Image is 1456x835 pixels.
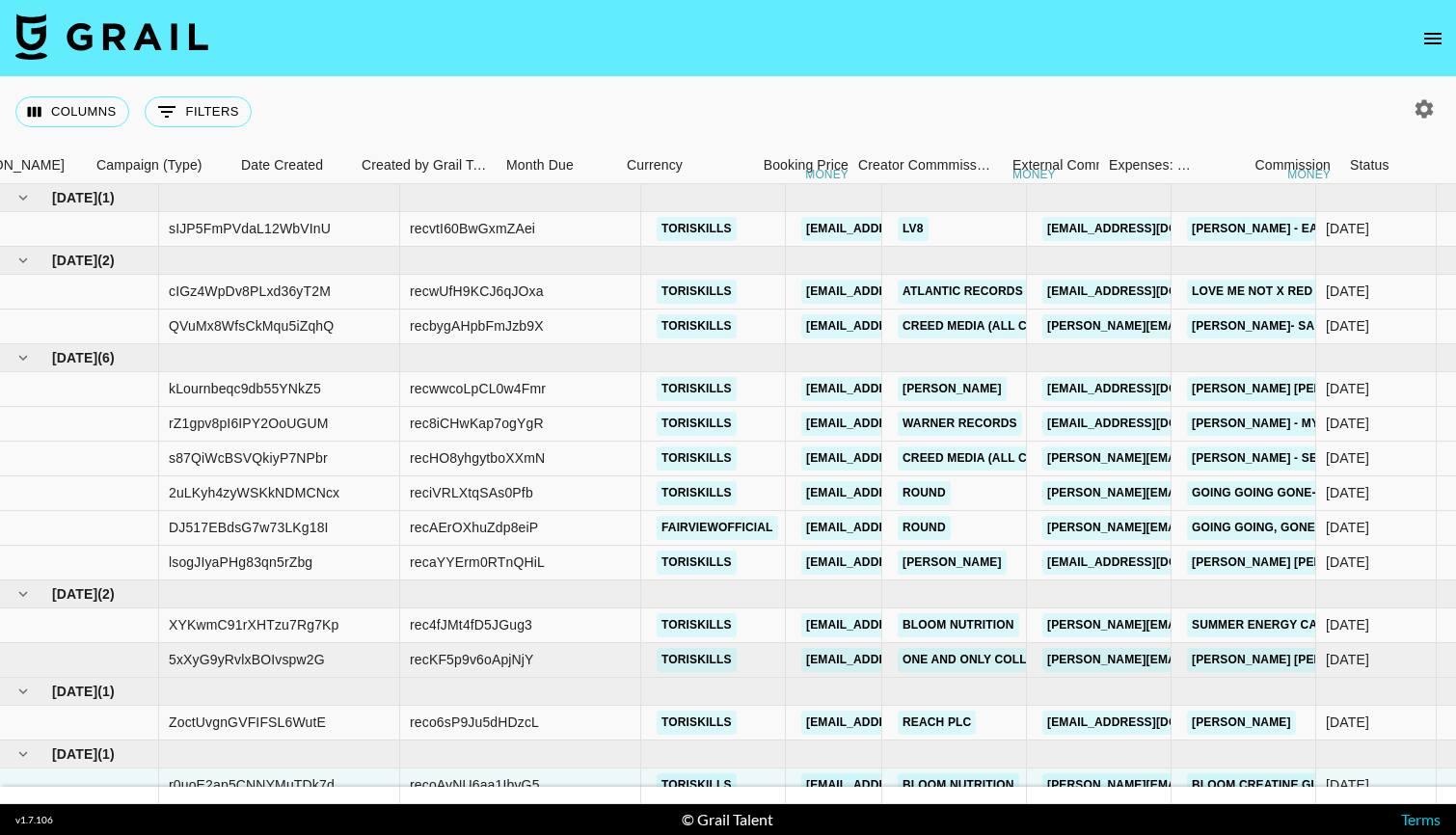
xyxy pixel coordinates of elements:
a: toriskills [657,446,737,471]
a: [EMAIL_ADDRESS][DOMAIN_NAME] [801,377,1017,401]
a: toriskills [657,711,737,735]
div: Commission [1254,147,1331,184]
a: [EMAIL_ADDRESS][DOMAIN_NAME] [801,217,1017,241]
div: recKF5p9v6oApjNjY [410,650,534,669]
div: 2uLKyh4zyWSKkNDMCNcx [169,483,339,502]
div: Date Created [241,147,323,184]
div: Currency [617,147,714,184]
a: Round [898,516,951,540]
div: 6/25/2025 [1326,316,1369,336]
span: ( 1 ) [97,744,115,764]
div: 6/16/2025 [1326,282,1369,301]
a: [EMAIL_ADDRESS][DOMAIN_NAME] [1042,412,1258,436]
a: one and only Collective inc. [898,648,1101,672]
a: [PERSON_NAME] [PERSON_NAME] Skills [1187,648,1443,672]
a: toriskills [657,613,737,637]
div: External Commission [1012,147,1143,184]
div: lsogJIyaPHg83qn5rZbg [169,552,312,572]
div: recAErOXhuZdp8eiP [410,518,538,537]
a: [EMAIL_ADDRESS][DOMAIN_NAME] [801,314,1017,338]
a: Atlantic Records US [898,280,1047,304]
div: s87QiWcBSVQkiyP7NPbr [169,448,328,468]
div: sIJP5FmPVdaL12WbVInU [169,219,331,238]
div: 7/29/2025 [1326,414,1369,433]
a: [PERSON_NAME] - Mystical Magical [1187,412,1425,436]
div: Month Due [497,147,617,184]
span: [DATE] [52,682,97,701]
div: Currency [627,147,683,184]
a: [EMAIL_ADDRESS][DOMAIN_NAME] [1042,280,1258,304]
div: 8/20/2025 [1326,650,1369,669]
div: reco6sP9Ju5dHDzcL [410,713,539,732]
a: toriskills [657,551,737,575]
div: Created by Grail Team [352,147,497,184]
div: ZoctUvgnGVFIFSL6WutE [169,713,326,732]
div: recvtI60BwGxmZAei [410,219,535,238]
a: [PERSON_NAME][EMAIL_ADDRESS][DOMAIN_NAME] [1042,648,1357,672]
a: [PERSON_NAME][EMAIL_ADDRESS][DOMAIN_NAME] [1042,481,1357,505]
a: toriskills [657,314,737,338]
button: Show filters [145,96,252,127]
button: open drawer [1414,19,1452,58]
div: © Grail Talent [682,810,773,829]
div: Status [1350,147,1389,184]
a: [PERSON_NAME] - Easy Lover [1187,217,1382,241]
button: hide children [10,184,37,211]
a: toriskills [657,648,737,672]
a: toriskills [657,280,737,304]
div: rZ1gpv8pI6IPY2OoUGUM [169,414,329,433]
button: hide children [10,580,37,607]
a: [PERSON_NAME] [1187,711,1296,735]
div: 5/28/2025 [1326,219,1369,238]
div: 7/2/2025 [1326,518,1369,537]
a: [EMAIL_ADDRESS][DOMAIN_NAME] [801,412,1017,436]
a: [PERSON_NAME] [898,377,1007,401]
div: 7/2/2025 [1326,483,1369,502]
a: toriskills [657,217,737,241]
div: QVuMx8WfsCkMqu5iZqhQ [169,316,334,336]
div: DJ517EBdsG7w73LKg18I [169,518,329,537]
a: Summer Energy Campaign X Tori Skills [1187,613,1456,637]
a: Terms [1401,810,1441,828]
div: money [1287,169,1331,180]
a: [EMAIL_ADDRESS][DOMAIN_NAME] [1042,217,1258,241]
div: 9/29/2025 [1326,713,1369,732]
div: cIGz4WpDv8PLxd36yT2M [169,282,331,301]
a: [PERSON_NAME][EMAIL_ADDRESS][DOMAIN_NAME] [1042,613,1357,637]
div: Campaign (Type) [96,147,202,184]
a: [PERSON_NAME][EMAIL_ADDRESS][DOMAIN_NAME] [1042,446,1357,471]
span: ( 1 ) [97,682,115,701]
span: ( 6 ) [97,348,115,367]
div: kLournbeqc9db55YNkZ5 [169,379,321,398]
div: Creator Commmission Override [858,147,1003,184]
a: [EMAIL_ADDRESS][DOMAIN_NAME] [801,481,1017,505]
a: Bloom Nutrition [898,773,1019,797]
div: r0uoE2ap5CNNYMuTDk7d [169,775,335,795]
a: fairviewofficial [657,516,778,540]
a: Creed Media (All Campaigns) [898,446,1098,471]
a: toriskills [657,412,737,436]
div: Expenses: Remove Commission? [1109,147,1192,184]
a: LV8 [898,217,929,241]
a: Bloom Creatine Gummies X Tori Skills [1187,773,1451,797]
span: [DATE] [52,744,97,764]
a: [EMAIL_ADDRESS][DOMAIN_NAME] [801,613,1017,637]
div: rec4fJMt4fD5JGug3 [410,615,532,634]
a: [PERSON_NAME] [898,551,1007,575]
a: Bloom Nutrition [898,613,1019,637]
span: ( 1 ) [97,188,115,207]
div: 7/14/2025 [1326,379,1369,398]
div: money [805,169,849,180]
button: hide children [10,741,37,768]
button: hide children [10,344,37,371]
a: [EMAIL_ADDRESS][DOMAIN_NAME] [801,446,1017,471]
div: Creator Commmission Override [858,147,993,184]
div: 10/7/2025 [1326,775,1369,795]
a: [EMAIL_ADDRESS][DOMAIN_NAME] [1042,551,1258,575]
div: Month Due [506,147,574,184]
a: Creed Media (All Campaigns) [898,314,1098,338]
a: toriskills [657,481,737,505]
div: XYKwmC91rXHTzu7Rg7Kp [169,615,339,634]
div: Date Created [231,147,352,184]
a: [EMAIL_ADDRESS][DOMAIN_NAME] [801,711,1017,735]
